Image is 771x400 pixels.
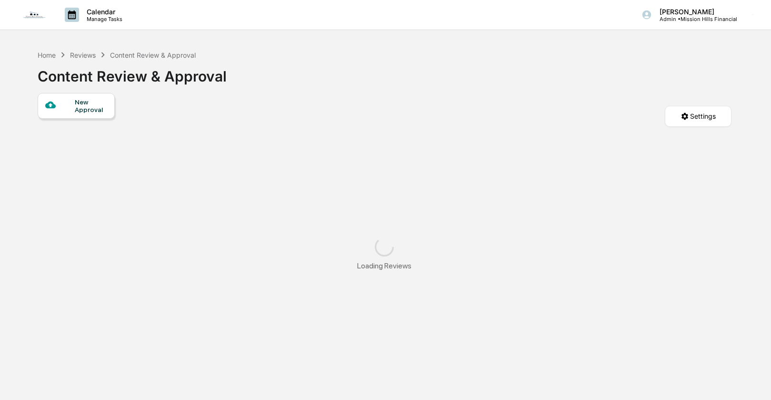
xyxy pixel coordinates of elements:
button: Settings [665,106,731,127]
p: Admin • Mission Hills Financial [652,16,737,22]
div: New Approval [75,98,107,113]
div: Reviews [70,51,96,59]
p: Manage Tasks [79,16,127,22]
p: [PERSON_NAME] [652,8,737,16]
p: Calendar [79,8,127,16]
div: Content Review & Approval [110,51,196,59]
div: Content Review & Approval [38,60,227,85]
img: logo [23,11,46,19]
div: Home [38,51,56,59]
div: Loading Reviews [357,261,411,270]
